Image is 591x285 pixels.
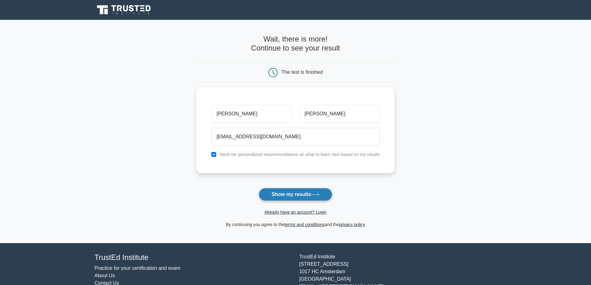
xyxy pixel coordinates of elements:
[339,222,365,227] a: privacy policy
[193,221,398,228] div: By continuing you agree to the and the
[95,265,181,271] a: Practice for your certification and exam
[95,253,292,262] h4: TrustEd Institute
[259,188,332,201] button: Show my results
[219,152,380,157] label: Send me personalized recommendations on what to learn next based on my results
[264,210,326,215] a: Already have an account? Login
[211,105,292,123] input: First name
[196,35,395,53] h4: Wait, there is more! Continue to see your result
[281,69,323,75] div: The test is finished
[95,273,115,278] a: About Us
[211,128,380,146] input: Email
[299,105,380,123] input: Last name
[284,222,325,227] a: terms and conditions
